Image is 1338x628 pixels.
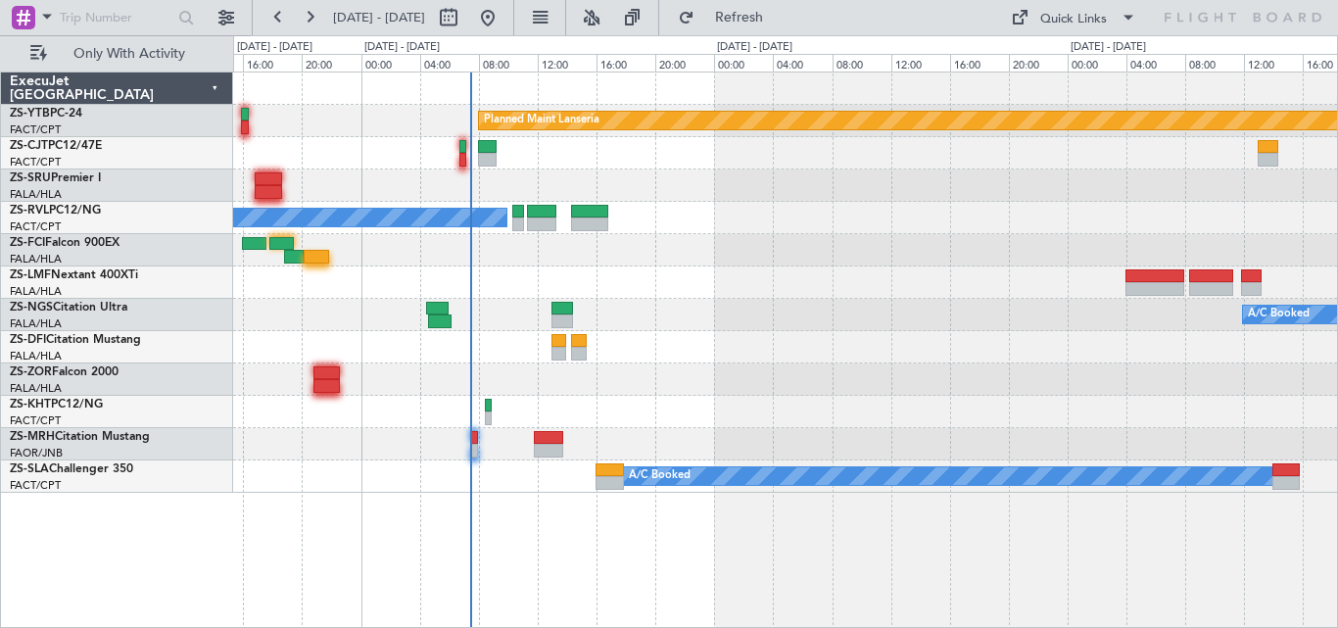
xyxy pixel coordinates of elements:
[10,413,61,428] a: FACT/CPT
[364,39,440,56] div: [DATE] - [DATE]
[669,2,787,33] button: Refresh
[10,446,63,460] a: FAOR/JNB
[10,334,46,346] span: ZS-DFI
[1001,2,1146,33] button: Quick Links
[51,47,207,61] span: Only With Activity
[10,431,55,443] span: ZS-MRH
[10,366,119,378] a: ZS-ZORFalcon 2000
[10,316,62,331] a: FALA/HLA
[655,54,714,72] div: 20:00
[10,140,102,152] a: ZS-CJTPC12/47E
[10,431,150,443] a: ZS-MRHCitation Mustang
[1126,54,1185,72] div: 04:00
[773,54,832,72] div: 04:00
[10,155,61,169] a: FACT/CPT
[1244,54,1303,72] div: 12:00
[10,463,49,475] span: ZS-SLA
[10,122,61,137] a: FACT/CPT
[10,284,62,299] a: FALA/HLA
[717,39,792,56] div: [DATE] - [DATE]
[60,3,172,32] input: Trip Number
[420,54,479,72] div: 04:00
[10,302,53,314] span: ZS-NGS
[243,54,302,72] div: 16:00
[10,381,62,396] a: FALA/HLA
[484,106,599,135] div: Planned Maint Lanseria
[1068,54,1126,72] div: 00:00
[10,205,101,217] a: ZS-RVLPC12/NG
[10,463,133,475] a: ZS-SLAChallenger 350
[10,399,51,411] span: ZS-KHT
[1071,39,1146,56] div: [DATE] - [DATE]
[302,54,360,72] div: 20:00
[479,54,538,72] div: 08:00
[833,54,891,72] div: 08:00
[1040,10,1107,29] div: Quick Links
[629,461,691,491] div: A/C Booked
[10,399,103,411] a: ZS-KHTPC12/NG
[237,39,312,56] div: [DATE] - [DATE]
[10,269,51,281] span: ZS-LMF
[10,140,48,152] span: ZS-CJT
[10,302,127,314] a: ZS-NGSCitation Ultra
[10,187,62,202] a: FALA/HLA
[22,38,213,70] button: Only With Activity
[10,269,138,281] a: ZS-LMFNextant 400XTi
[10,334,141,346] a: ZS-DFICitation Mustang
[597,54,655,72] div: 16:00
[1248,300,1310,329] div: A/C Booked
[10,349,62,363] a: FALA/HLA
[1009,54,1068,72] div: 20:00
[1185,54,1244,72] div: 08:00
[10,237,45,249] span: ZS-FCI
[10,172,51,184] span: ZS-SRU
[361,54,420,72] div: 00:00
[10,108,50,120] span: ZS-YTB
[950,54,1009,72] div: 16:00
[10,108,82,120] a: ZS-YTBPC-24
[333,9,425,26] span: [DATE] - [DATE]
[10,219,61,234] a: FACT/CPT
[10,172,101,184] a: ZS-SRUPremier I
[10,366,52,378] span: ZS-ZOR
[698,11,781,24] span: Refresh
[891,54,950,72] div: 12:00
[714,54,773,72] div: 00:00
[10,478,61,493] a: FACT/CPT
[10,237,119,249] a: ZS-FCIFalcon 900EX
[10,252,62,266] a: FALA/HLA
[538,54,597,72] div: 12:00
[10,205,49,217] span: ZS-RVL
